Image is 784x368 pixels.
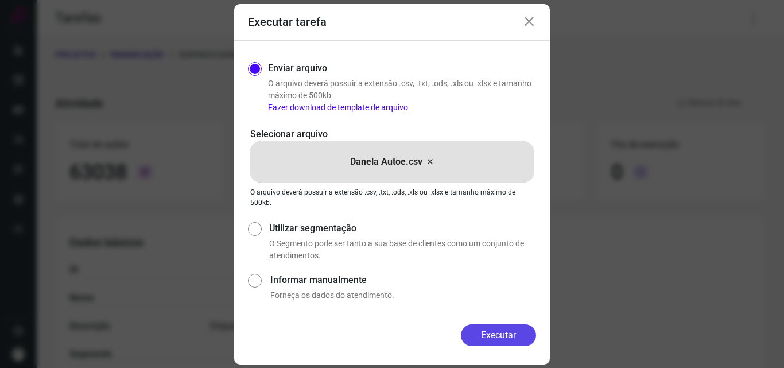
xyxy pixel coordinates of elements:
button: Executar [461,324,536,346]
p: O Segmento pode ser tanto a sua base de clientes como um conjunto de atendimentos. [269,238,536,262]
label: Informar manualmente [270,273,536,287]
h3: Executar tarefa [248,15,327,29]
p: O arquivo deverá possuir a extensão .csv, .txt, .ods, .xls ou .xlsx e tamanho máximo de 500kb. [268,78,536,114]
label: Enviar arquivo [268,61,327,75]
p: Danela Autoe.csv [350,155,422,169]
p: O arquivo deverá possuir a extensão .csv, .txt, .ods, .xls ou .xlsx e tamanho máximo de 500kb. [250,187,534,208]
label: Utilizar segmentação [269,222,536,235]
p: Selecionar arquivo [250,127,534,141]
a: Fazer download de template de arquivo [268,103,408,112]
p: Forneça os dados do atendimento. [270,289,536,301]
